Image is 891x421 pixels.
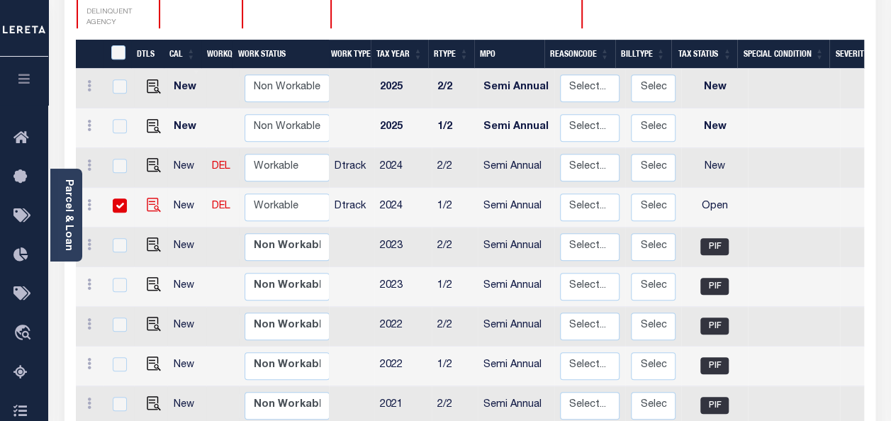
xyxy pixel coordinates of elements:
[167,228,206,267] td: New
[681,69,748,108] td: New
[374,307,432,347] td: 2022
[681,108,748,148] td: New
[432,307,478,347] td: 2/2
[700,278,729,295] span: PIF
[432,108,478,148] td: 1/2
[103,40,132,69] th: &nbsp;
[478,108,554,148] td: Semi Annual
[474,40,544,69] th: MPO
[700,238,729,255] span: PIF
[167,69,206,108] td: New
[432,228,478,267] td: 2/2
[325,40,371,69] th: Work Type
[374,188,432,228] td: 2024
[478,148,554,188] td: Semi Annual
[478,267,554,307] td: Semi Annual
[374,69,432,108] td: 2025
[374,228,432,267] td: 2023
[374,148,432,188] td: 2024
[329,148,374,188] td: Dtrack
[167,148,206,188] td: New
[232,40,328,69] th: Work Status
[212,201,230,211] a: DEL
[212,162,230,172] a: DEL
[478,307,554,347] td: Semi Annual
[700,357,729,374] span: PIF
[478,69,554,108] td: Semi Annual
[478,228,554,267] td: Semi Annual
[167,307,206,347] td: New
[374,347,432,386] td: 2022
[167,188,206,228] td: New
[681,188,748,228] td: Open
[63,179,73,251] a: Parcel & Loan
[432,69,478,108] td: 2/2
[201,40,232,69] th: WorkQ
[86,7,142,28] p: DELINQUENT AGENCY
[76,40,103,69] th: &nbsp;&nbsp;&nbsp;&nbsp;&nbsp;&nbsp;&nbsp;&nbsp;&nbsp;&nbsp;
[737,40,829,69] th: Special Condition: activate to sort column ascending
[681,148,748,188] td: New
[615,40,671,69] th: BillType: activate to sort column ascending
[131,40,164,69] th: DTLS
[478,188,554,228] td: Semi Annual
[164,40,201,69] th: CAL: activate to sort column ascending
[544,40,615,69] th: ReasonCode: activate to sort column ascending
[374,267,432,307] td: 2023
[478,347,554,386] td: Semi Annual
[167,267,206,307] td: New
[432,188,478,228] td: 1/2
[700,397,729,414] span: PIF
[329,188,374,228] td: Dtrack
[371,40,428,69] th: Tax Year: activate to sort column ascending
[432,267,478,307] td: 1/2
[167,347,206,386] td: New
[671,40,738,69] th: Tax Status: activate to sort column ascending
[374,108,432,148] td: 2025
[428,40,474,69] th: RType: activate to sort column ascending
[432,347,478,386] td: 1/2
[432,148,478,188] td: 2/2
[700,318,729,335] span: PIF
[167,108,206,148] td: New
